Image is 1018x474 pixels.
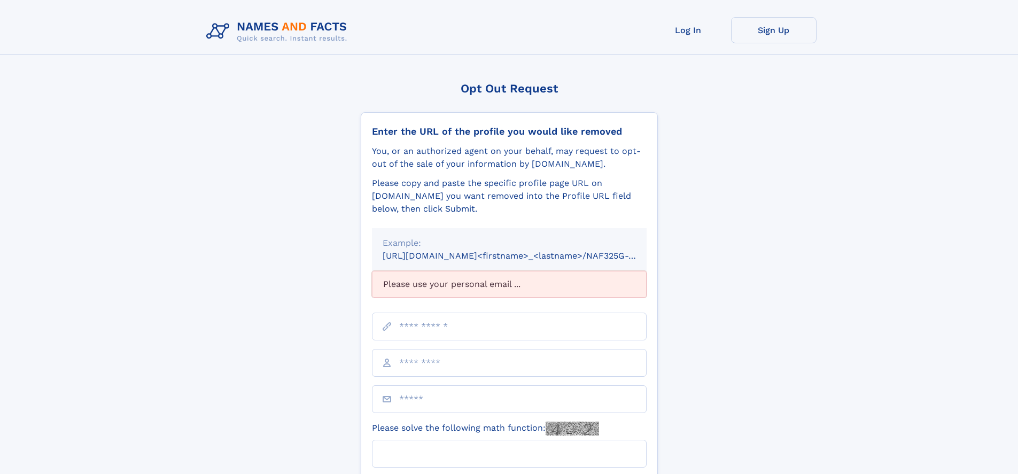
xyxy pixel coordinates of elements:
div: Please copy and paste the specific profile page URL on [DOMAIN_NAME] you want removed into the Pr... [372,177,647,215]
div: Example: [383,237,636,250]
div: Enter the URL of the profile you would like removed [372,126,647,137]
div: Please use your personal email ... [372,271,647,298]
div: Opt Out Request [361,82,658,95]
a: Sign Up [731,17,817,43]
small: [URL][DOMAIN_NAME]<firstname>_<lastname>/NAF325G-xxxxxxxx [383,251,667,261]
label: Please solve the following math function: [372,422,599,436]
div: You, or an authorized agent on your behalf, may request to opt-out of the sale of your informatio... [372,145,647,170]
img: Logo Names and Facts [202,17,356,46]
a: Log In [646,17,731,43]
